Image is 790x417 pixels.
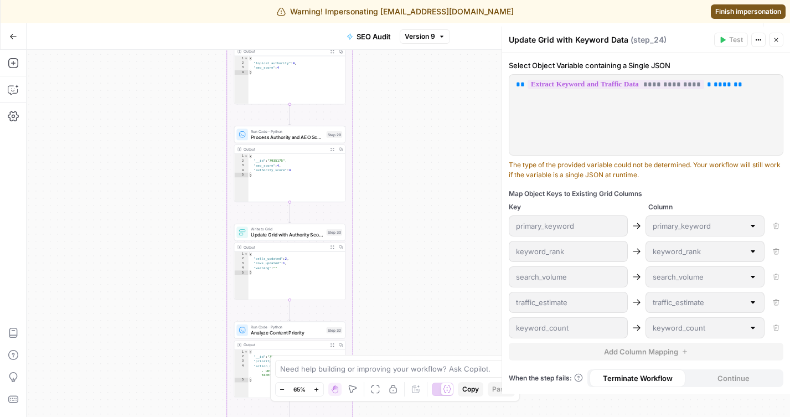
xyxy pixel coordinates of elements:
[234,70,248,75] div: 4
[251,133,323,141] span: Process Authority and AEO Scores
[251,324,323,330] span: Run Code · Python
[234,56,248,60] div: 1
[604,346,678,357] span: Add Column Mapping
[288,202,291,223] g: Edge from step_29 to step_30
[509,189,783,199] div: Map Object Keys to Existing Grid Columns
[234,252,248,256] div: 1
[244,244,326,250] div: Output
[509,373,583,383] a: When the step fails:
[234,126,345,202] div: Run Code · PythonProcess Authority and AEO ScoresStep 29Output{ "__id":"7935175", "aeo_score":4, ...
[234,266,248,270] div: 4
[234,65,248,70] div: 3
[340,28,397,45] button: SEO Audit
[492,384,510,394] span: Paste
[327,229,343,236] div: Step 30
[244,154,248,158] span: Toggle code folding, rows 1 through 5
[234,224,345,300] div: Write to GridUpdate Grid with Authority ScoresStep 30Output{ "cells_updated":2, "rows_updated":1,...
[653,322,744,333] input: keyword_count
[357,31,391,42] span: SEO Audit
[244,349,248,354] span: Toggle code folding, rows 1 through 5
[234,163,248,168] div: 3
[509,343,783,361] button: Add Column Mapping
[251,226,323,232] span: Write to Grid
[462,384,479,394] span: Copy
[288,300,291,321] g: Edge from step_30 to step_32
[244,49,326,54] div: Output
[234,154,248,158] div: 1
[234,61,248,65] div: 2
[234,28,345,105] div: Output{ "topical_authority":4, "aeo_score":4}
[244,342,326,348] div: Output
[711,4,786,19] a: Finish impersonation
[653,246,744,257] input: keyword_rank
[244,146,326,152] div: Output
[234,158,248,163] div: 2
[509,160,783,180] div: The type of the provided variable could not be determined. Your workflow will still work if the v...
[234,270,248,275] div: 5
[234,168,248,172] div: 4
[488,382,515,397] button: Paste
[509,34,711,45] div: Update Grid with Keyword Data
[234,261,248,266] div: 3
[631,34,667,45] span: ( step_24 )
[251,231,323,239] span: Update Grid with Authority Scores
[327,327,343,333] div: Step 32
[685,369,781,387] button: Continue
[234,173,248,177] div: 5
[509,60,783,71] label: Select Object Variable containing a Single JSON
[288,104,291,125] g: Edge from step_31 to step_29
[653,297,744,308] input: traffic_estimate
[234,256,248,261] div: 2
[244,252,248,256] span: Toggle code folding, rows 1 through 5
[251,128,323,134] span: Run Code · Python
[714,33,748,47] button: Test
[509,202,644,212] span: Key
[717,373,750,384] span: Continue
[327,131,343,138] div: Step 29
[234,349,248,354] div: 1
[244,56,248,60] span: Toggle code folding, rows 1 through 4
[234,378,248,382] div: 5
[603,373,673,384] span: Terminate Workflow
[400,29,450,44] button: Version 9
[405,32,435,42] span: Version 9
[653,271,744,282] input: search_volume
[277,6,514,17] div: Warning! Impersonating [EMAIL_ADDRESS][DOMAIN_NAME]
[729,35,743,45] span: Test
[234,364,248,378] div: 4
[653,220,744,231] input: primary_keyword
[234,322,345,398] div: Run Code · PythonAnalyze Content PriorityStep 32Output{ "__id":"7935175", "priority_score":7, "ac...
[715,7,781,17] span: Finish impersonation
[293,385,306,394] span: 65%
[234,354,248,359] div: 2
[234,359,248,363] div: 3
[648,202,783,212] span: Column
[251,329,323,336] span: Analyze Content Priority
[458,382,483,397] button: Copy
